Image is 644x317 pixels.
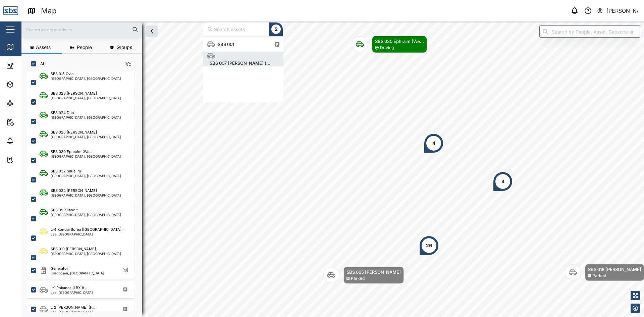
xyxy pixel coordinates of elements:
[17,156,36,163] div: Tasks
[51,155,121,158] div: [GEOGRAPHIC_DATA], [GEOGRAPHIC_DATA]
[41,5,57,17] div: Map
[51,194,121,197] div: [GEOGRAPHIC_DATA], [GEOGRAPHIC_DATA]
[116,45,132,50] span: Groups
[36,61,48,66] label: ALL
[51,96,121,100] div: [GEOGRAPHIC_DATA], [GEOGRAPHIC_DATA]
[51,91,97,96] div: SBS 023 [PERSON_NAME]
[17,137,38,145] div: Alarms
[493,171,513,192] div: Map marker
[51,174,121,177] div: [GEOGRAPHIC_DATA], [GEOGRAPHIC_DATA]
[203,22,283,102] div: Map marker
[419,235,439,256] div: Map marker
[17,100,34,107] div: Sites
[592,273,606,279] div: Parked
[275,25,278,33] div: 2
[51,168,81,174] div: SBS 032 Saua Iru
[51,310,95,314] div: Lae, [GEOGRAPHIC_DATA]
[51,266,68,271] div: Generator
[21,21,644,317] canvas: Map
[323,267,404,284] div: Map marker
[207,60,273,66] div: SBS 007 [PERSON_NAME] (...
[380,45,394,51] div: Driving
[17,81,38,88] div: Assets
[606,7,639,15] div: [PERSON_NAME]
[426,242,432,249] div: 26
[51,71,73,77] div: SBS 015 Ovia
[51,305,95,310] div: L-2 [PERSON_NAME] (F...
[51,188,97,194] div: SBS 034 [PERSON_NAME]
[51,207,78,213] div: SBS 35 Kilangit
[25,24,138,35] input: Search assets or drivers
[51,149,92,155] div: SBS 030 Ephraim (We...
[51,291,93,294] div: Lae, [GEOGRAPHIC_DATA]
[597,6,639,15] button: [PERSON_NAME]
[17,62,48,69] div: Dashboard
[375,38,424,45] div: SBS 030 Ephraim (We...
[51,213,121,216] div: [GEOGRAPHIC_DATA], [GEOGRAPHIC_DATA]
[27,72,142,312] div: grid
[17,118,40,126] div: Reports
[77,45,92,50] span: People
[51,271,104,275] div: Korobosea, [GEOGRAPHIC_DATA]
[51,110,74,116] div: SBS 024 Don
[424,133,444,153] div: Map marker
[51,129,97,135] div: SBS 026 [PERSON_NAME]
[351,275,365,282] div: Parked
[17,43,33,51] div: Map
[51,77,121,80] div: [GEOGRAPHIC_DATA], [GEOGRAPHIC_DATA]
[51,227,124,232] div: L-4 Kondai Sorea ([GEOGRAPHIC_DATA]...
[51,232,124,236] div: Lae, [GEOGRAPHIC_DATA]
[36,45,51,50] span: Assets
[346,269,401,275] div: SBS 005 [PERSON_NAME]
[3,3,18,18] img: Main Logo
[352,36,427,53] div: Map marker
[501,178,504,185] div: 4
[51,252,121,255] div: [GEOGRAPHIC_DATA], [GEOGRAPHIC_DATA]
[51,116,121,119] div: [GEOGRAPHIC_DATA], [GEOGRAPHIC_DATA]
[539,25,640,38] input: Search by People, Asset, Geozone or Place
[432,140,435,147] div: 4
[51,135,121,139] div: [GEOGRAPHIC_DATA], [GEOGRAPHIC_DATA]
[51,246,96,252] div: SBS 019 [PERSON_NAME]
[588,266,641,273] div: SBS 018 [PERSON_NAME]
[203,37,283,102] div: grid
[206,23,283,35] input: Search assets
[51,285,87,291] div: L-1 Pokanas (LBX 8...
[215,41,237,48] div: SBS 001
